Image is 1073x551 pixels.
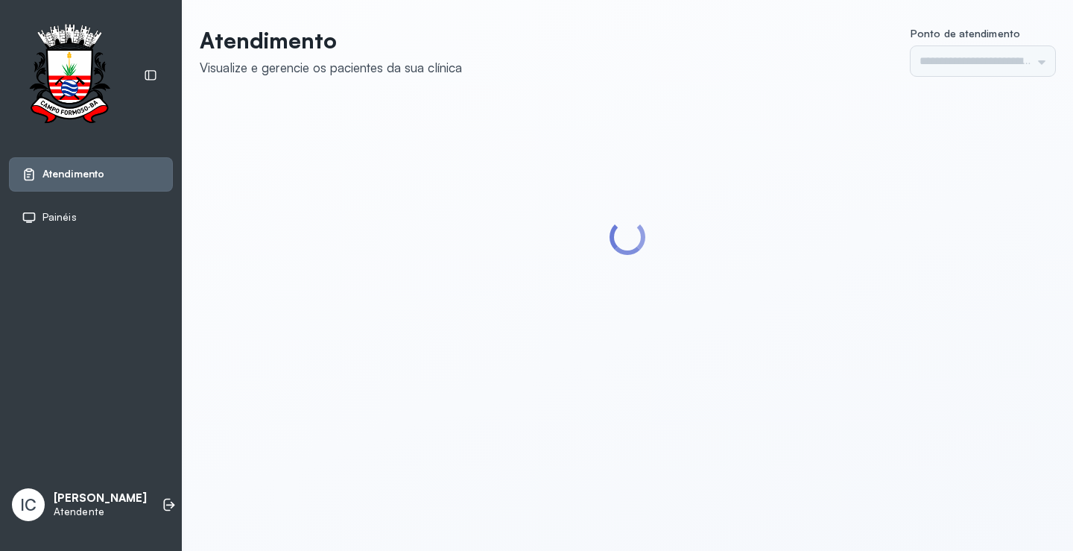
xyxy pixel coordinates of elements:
[22,167,160,182] a: Atendimento
[54,491,147,506] p: [PERSON_NAME]
[911,27,1020,40] span: Ponto de atendimento
[200,27,462,54] p: Atendimento
[42,211,77,224] span: Painéis
[200,60,462,75] div: Visualize e gerencie os pacientes da sua clínica
[42,168,104,180] span: Atendimento
[20,495,37,514] span: IC
[16,24,123,127] img: Logotipo do estabelecimento
[54,506,147,518] p: Atendente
